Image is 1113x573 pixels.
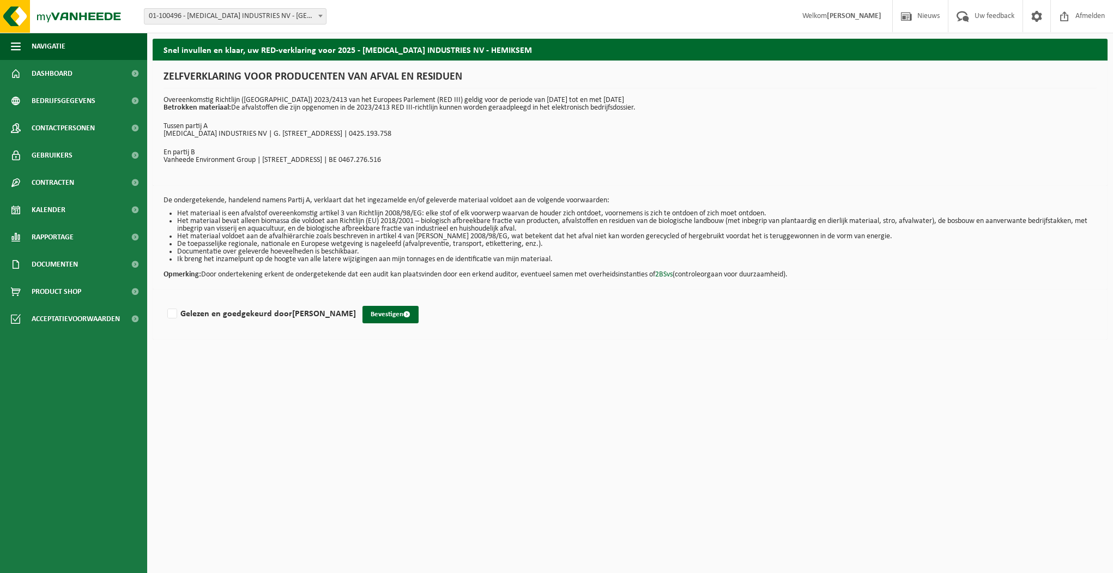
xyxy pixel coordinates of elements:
[827,12,881,20] strong: [PERSON_NAME]
[164,156,1097,164] p: Vanheede Environment Group | [STREET_ADDRESS] | BE 0467.276.516
[292,310,356,318] strong: [PERSON_NAME]
[164,197,1097,204] p: De ondergetekende, handelend namens Partij A, verklaart dat het ingezamelde en/of geleverde mater...
[32,305,120,333] span: Acceptatievoorwaarden
[177,256,1097,263] li: Ik breng het inzamelpunt op de hoogte van alle latere wijzigingen aan mijn tonnages en de identif...
[362,306,419,323] button: Bevestigen
[164,149,1097,156] p: En partij B
[165,306,356,322] label: Gelezen en goedgekeurd door
[32,60,72,87] span: Dashboard
[164,71,1097,88] h1: ZELFVERKLARING VOOR PRODUCENTEN VAN AFVAL EN RESIDUEN
[177,210,1097,218] li: Het materiaal is een afvalstof overeenkomstig artikel 3 van Richtlijn 2008/98/EG: elke stof of el...
[32,169,74,196] span: Contracten
[164,123,1097,130] p: Tussen partij A
[32,33,65,60] span: Navigatie
[177,248,1097,256] li: Documentatie over geleverde hoeveelheden is beschikbaar.
[164,263,1097,279] p: Door ondertekening erkent de ondergetekende dat een audit kan plaatsvinden door een erkend audito...
[177,233,1097,240] li: Het materiaal voldoet aan de afvalhiërarchie zoals beschreven in artikel 4 van [PERSON_NAME] 2008...
[144,8,326,25] span: 01-100496 - PROVIRON INDUSTRIES NV - HEMIKSEM
[164,130,1097,138] p: [MEDICAL_DATA] INDUSTRIES NV | G. [STREET_ADDRESS] | 0425.193.758
[32,196,65,224] span: Kalender
[144,9,326,24] span: 01-100496 - PROVIRON INDUSTRIES NV - HEMIKSEM
[32,278,81,305] span: Product Shop
[177,218,1097,233] li: Het materiaal bevat alleen biomassa die voldoet aan Richtlijn (EU) 2018/2001 – biologisch afbreek...
[164,104,231,112] strong: Betrokken materiaal:
[32,251,78,278] span: Documenten
[164,270,201,279] strong: Opmerking:
[164,96,1097,112] p: Overeenkomstig Richtlijn ([GEOGRAPHIC_DATA]) 2023/2413 van het Europees Parlement (RED III) geldi...
[32,224,74,251] span: Rapportage
[177,240,1097,248] li: De toepasselijke regionale, nationale en Europese wetgeving is nageleefd (afvalpreventie, transpo...
[32,142,72,169] span: Gebruikers
[32,87,95,114] span: Bedrijfsgegevens
[153,39,1108,60] h2: Snel invullen en klaar, uw RED-verklaring voor 2025 - [MEDICAL_DATA] INDUSTRIES NV - HEMIKSEM
[655,270,673,279] a: 2BSvs
[32,114,95,142] span: Contactpersonen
